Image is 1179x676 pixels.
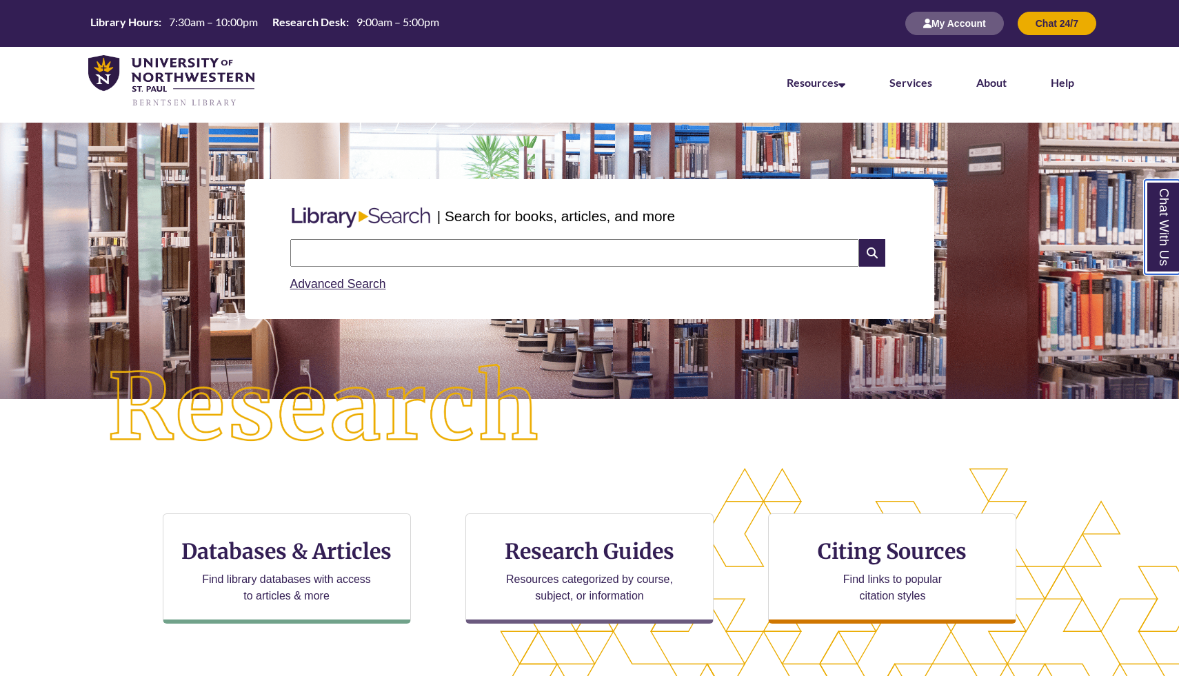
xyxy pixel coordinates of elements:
[1051,76,1074,89] a: Help
[768,513,1016,624] a: Citing Sources Find links to popular citation styles
[59,316,590,500] img: Research
[85,14,445,32] table: Hours Today
[163,513,411,624] a: Databases & Articles Find library databases with access to articles & more
[85,14,445,33] a: Hours Today
[465,513,714,624] a: Research Guides Resources categorized by course, subject, or information
[787,76,845,89] a: Resources
[809,538,977,564] h3: Citing Sources
[356,15,439,28] span: 9:00am – 5:00pm
[196,571,376,604] p: Find library databases with access to articles & more
[500,571,680,604] p: Resources categorized by course, subject, or information
[1018,17,1096,29] a: Chat 24/7
[1018,12,1096,35] button: Chat 24/7
[437,205,675,227] p: | Search for books, articles, and more
[889,76,932,89] a: Services
[905,12,1004,35] button: My Account
[85,14,163,30] th: Library Hours:
[825,571,960,604] p: Find links to popular citation styles
[88,55,254,107] img: UNWSP Library Logo
[859,239,885,267] i: Search
[267,14,351,30] th: Research Desk:
[477,538,702,564] h3: Research Guides
[905,17,1004,29] a: My Account
[169,15,258,28] span: 7:30am – 10:00pm
[285,202,437,234] img: Libary Search
[290,277,386,291] a: Advanced Search
[174,538,399,564] h3: Databases & Articles
[976,76,1007,89] a: About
